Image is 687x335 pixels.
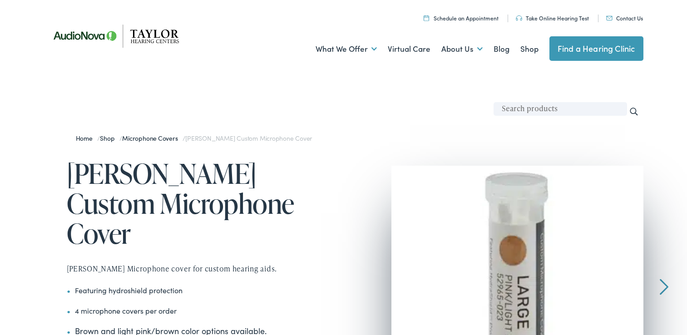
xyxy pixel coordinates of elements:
span: / / / [76,133,312,143]
a: Shop [100,133,119,143]
a: About Us [441,32,483,66]
span: [PERSON_NAME] Microphone cover for custom hearing aids. [67,263,277,274]
a: Home [76,133,97,143]
span: [PERSON_NAME] Custom Microphone Cover [185,133,312,143]
a: Contact Us [606,14,643,22]
img: utility icon [516,15,522,21]
a: Microphone Covers [122,133,182,143]
a: Schedule an Appointment [424,14,499,22]
img: utility icon [424,15,429,21]
input: Search products [494,102,627,116]
a: Virtual Care [388,32,430,66]
input: Search [629,107,639,117]
a: Take Online Hearing Test [516,14,589,22]
a: What We Offer [316,32,377,66]
a: Blog [494,32,509,66]
img: utility icon [606,16,613,20]
span: Featuring hydroshield protection [75,285,183,295]
span: 4 microphone covers per order [75,305,177,315]
a: Find a Hearing Clinic [549,36,643,61]
a: Shop [520,32,539,66]
h1: [PERSON_NAME] Custom Microphone Cover [67,158,344,248]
